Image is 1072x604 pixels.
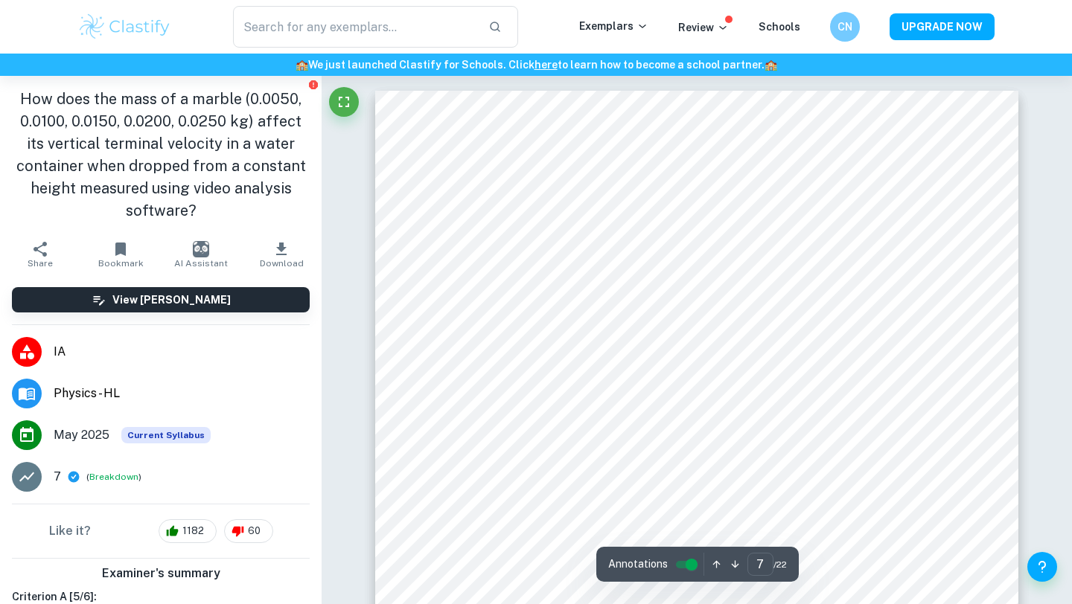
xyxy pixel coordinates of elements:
[12,88,310,222] h1: How does the mass of a marble (0.0050, 0.0100, 0.0150, 0.0200, 0.0250 kg) affect its vertical ter...
[49,522,91,540] h6: Like it?
[121,427,211,443] span: Current Syllabus
[161,234,241,275] button: AI Assistant
[89,470,138,483] button: Breakdown
[241,234,322,275] button: Download
[329,87,359,117] button: Fullscreen
[159,519,217,543] div: 1182
[240,524,269,539] span: 60
[765,59,777,71] span: 🏫
[77,12,172,42] img: Clastify logo
[98,258,144,269] span: Bookmark
[759,21,800,33] a: Schools
[837,19,854,35] h6: CN
[121,427,211,443] div: This exemplar is based on the current syllabus. Feel free to refer to it for inspiration/ideas wh...
[1027,552,1057,582] button: Help and Feedback
[174,524,212,539] span: 1182
[54,343,310,361] span: IA
[54,426,109,444] span: May 2025
[224,519,273,543] div: 60
[3,57,1069,73] h6: We just launched Clastify for Schools. Click to learn how to become a school partner.
[174,258,228,269] span: AI Assistant
[260,258,304,269] span: Download
[28,258,53,269] span: Share
[296,59,308,71] span: 🏫
[830,12,860,42] button: CN
[535,59,558,71] a: here
[608,556,668,572] span: Annotations
[890,13,995,40] button: UPGRADE NOW
[307,79,319,90] button: Report issue
[678,19,729,36] p: Review
[80,234,161,275] button: Bookmark
[233,6,476,48] input: Search for any exemplars...
[112,292,231,308] h6: View [PERSON_NAME]
[193,241,209,257] img: AI Assistant
[86,470,141,484] span: ( )
[773,558,787,571] span: / 22
[54,385,310,402] span: Physics - HL
[12,287,310,312] button: View [PERSON_NAME]
[54,468,61,486] p: 7
[579,18,648,34] p: Exemplars
[6,565,316,582] h6: Examiner's summary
